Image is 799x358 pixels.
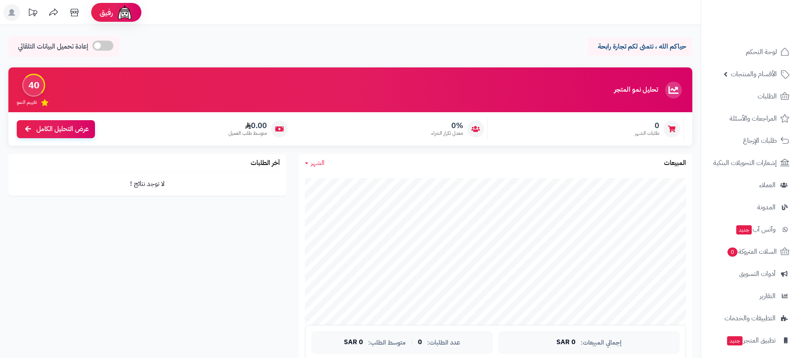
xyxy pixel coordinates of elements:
span: المدونة [757,201,776,213]
a: تطبيق المتجرجديد [706,330,794,350]
a: العملاء [706,175,794,195]
span: جديد [736,225,752,234]
span: 0 SAR [344,339,363,346]
h3: تحليل نمو المتجر [614,86,658,94]
span: 0% [431,121,463,130]
span: التطبيقات والخدمات [725,312,776,324]
a: لوحة التحكم [706,42,794,62]
a: الطلبات [706,86,794,106]
span: عدد الطلبات: [427,339,460,346]
span: طلبات الإرجاع [743,135,777,147]
span: السلات المتروكة [727,246,777,258]
h3: آخر الطلبات [251,160,280,167]
span: رفيق [100,8,113,18]
span: الطلبات [758,90,777,102]
a: الشهر [305,158,325,168]
span: إجمالي المبيعات: [581,339,622,346]
span: أدوات التسويق [739,268,776,280]
a: المدونة [706,197,794,217]
span: 0 SAR [556,339,576,346]
a: التقارير [706,286,794,306]
span: طلبات الشهر [635,130,659,137]
img: logo-2.png [742,19,791,37]
span: 0 [635,121,659,130]
span: تقييم النمو [17,99,37,106]
span: معدل تكرار الشراء [431,130,463,137]
span: إشعارات التحويلات البنكية [713,157,777,169]
img: ai-face.png [116,4,133,21]
span: إعادة تحميل البيانات التلقائي [18,42,88,52]
span: 0.00 [228,121,267,130]
span: الشهر [311,158,325,168]
span: لوحة التحكم [746,46,777,58]
span: المراجعات والأسئلة [730,113,777,124]
span: متوسط طلب العميل [228,130,267,137]
a: أدوات التسويق [706,264,794,284]
p: حياكم الله ، نتمنى لكم تجارة رابحة [594,42,686,52]
a: المراجعات والأسئلة [706,108,794,129]
span: العملاء [759,179,776,191]
span: 0 [727,247,738,257]
span: التقارير [760,290,776,302]
span: | [411,339,413,345]
span: عرض التحليل الكامل [36,124,89,134]
span: متوسط الطلب: [368,339,406,346]
a: طلبات الإرجاع [706,131,794,151]
a: التطبيقات والخدمات [706,308,794,328]
a: إشعارات التحويلات البنكية [706,153,794,173]
span: وآتس آب [735,224,776,235]
h3: المبيعات [664,160,686,167]
span: تطبيق المتجر [726,335,776,346]
span: 0 [418,339,422,346]
a: السلات المتروكة0 [706,242,794,262]
td: لا توجد نتائج ! [8,173,286,196]
a: تحديثات المنصة [22,4,43,23]
span: جديد [727,336,743,345]
a: وآتس آبجديد [706,219,794,240]
span: الأقسام والمنتجات [731,68,777,80]
a: عرض التحليل الكامل [17,120,95,138]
